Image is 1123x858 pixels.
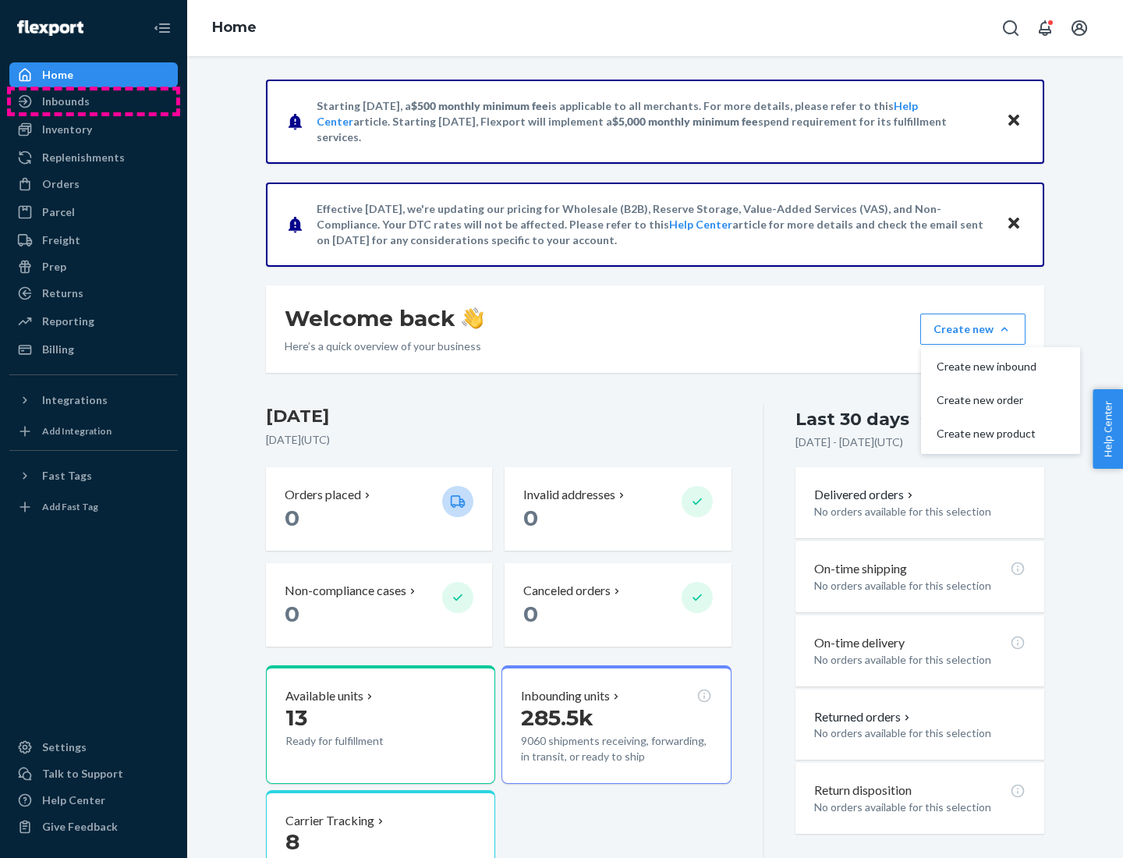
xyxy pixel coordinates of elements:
[814,782,912,799] p: Return disposition
[42,766,123,782] div: Talk to Support
[9,228,178,253] a: Freight
[42,232,80,248] div: Freight
[523,486,615,504] p: Invalid addresses
[523,505,538,531] span: 0
[266,404,732,429] h3: [DATE]
[814,486,916,504] button: Delivered orders
[9,337,178,362] a: Billing
[266,665,495,784] button: Available units13Ready for fulfillment
[9,62,178,87] a: Home
[795,434,903,450] p: [DATE] - [DATE] ( UTC )
[42,285,83,301] div: Returns
[9,788,178,813] a: Help Center
[42,67,73,83] div: Home
[42,314,94,329] div: Reporting
[317,98,991,145] p: Starting [DATE], a is applicable to all merchants. For more details, please refer to this article...
[814,634,905,652] p: On-time delivery
[505,467,731,551] button: Invalid addresses 0
[266,432,732,448] p: [DATE] ( UTC )
[411,99,548,112] span: $500 monthly minimum fee
[285,339,484,354] p: Here’s a quick overview of your business
[612,115,758,128] span: $5,000 monthly minimum fee
[814,578,1026,594] p: No orders available for this selection
[9,172,178,197] a: Orders
[42,392,108,408] div: Integrations
[505,563,731,647] button: Canceled orders 0
[9,419,178,444] a: Add Integration
[42,259,66,275] div: Prep
[1004,110,1024,133] button: Close
[266,467,492,551] button: Orders placed 0
[285,601,299,627] span: 0
[669,218,732,231] a: Help Center
[42,204,75,220] div: Parcel
[462,307,484,329] img: hand-wave emoji
[266,563,492,647] button: Non-compliance cases 0
[1093,389,1123,469] button: Help Center
[937,428,1036,439] span: Create new product
[42,122,92,137] div: Inventory
[147,12,178,44] button: Close Navigation
[9,388,178,413] button: Integrations
[285,582,406,600] p: Non-compliance cases
[937,361,1036,372] span: Create new inbound
[285,704,307,731] span: 13
[285,733,430,749] p: Ready for fulfillment
[285,828,299,855] span: 8
[42,500,98,513] div: Add Fast Tag
[814,560,907,578] p: On-time shipping
[795,407,909,431] div: Last 30 days
[523,601,538,627] span: 0
[285,486,361,504] p: Orders placed
[42,150,125,165] div: Replenishments
[285,812,374,830] p: Carrier Tracking
[521,687,610,705] p: Inbounding units
[924,350,1077,384] button: Create new inbound
[42,424,112,438] div: Add Integration
[42,342,74,357] div: Billing
[42,819,118,835] div: Give Feedback
[9,495,178,519] a: Add Fast Tag
[1029,12,1061,44] button: Open notifications
[212,19,257,36] a: Home
[317,201,991,248] p: Effective [DATE], we're updating our pricing for Wholesale (B2B), Reserve Storage, Value-Added Se...
[42,468,92,484] div: Fast Tags
[9,814,178,839] button: Give Feedback
[285,505,299,531] span: 0
[501,665,731,784] button: Inbounding units285.5k9060 shipments receiving, forwarding, in transit, or ready to ship
[285,304,484,332] h1: Welcome back
[9,89,178,114] a: Inbounds
[521,733,711,764] p: 9060 shipments receiving, forwarding, in transit, or ready to ship
[42,739,87,755] div: Settings
[521,704,593,731] span: 285.5k
[9,145,178,170] a: Replenishments
[9,735,178,760] a: Settings
[9,761,178,786] a: Talk to Support
[9,117,178,142] a: Inventory
[9,281,178,306] a: Returns
[42,94,90,109] div: Inbounds
[523,582,611,600] p: Canceled orders
[9,309,178,334] a: Reporting
[995,12,1026,44] button: Open Search Box
[42,176,80,192] div: Orders
[937,395,1036,406] span: Create new order
[200,5,269,51] ol: breadcrumbs
[9,254,178,279] a: Prep
[814,504,1026,519] p: No orders available for this selection
[814,799,1026,815] p: No orders available for this selection
[17,20,83,36] img: Flexport logo
[924,417,1077,451] button: Create new product
[1004,213,1024,236] button: Close
[9,463,178,488] button: Fast Tags
[1064,12,1095,44] button: Open account menu
[814,708,913,726] button: Returned orders
[814,652,1026,668] p: No orders available for this selection
[9,200,178,225] a: Parcel
[285,687,363,705] p: Available units
[42,792,105,808] div: Help Center
[924,384,1077,417] button: Create new order
[920,314,1026,345] button: Create newCreate new inboundCreate new orderCreate new product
